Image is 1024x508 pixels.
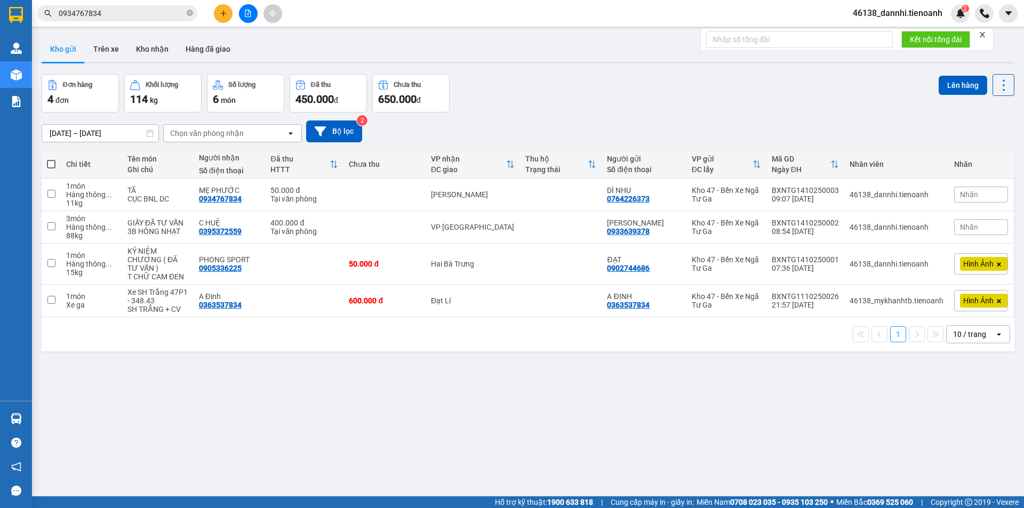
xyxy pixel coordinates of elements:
[431,223,515,231] div: VP [GEOGRAPHIC_DATA]
[431,155,506,163] div: VP nhận
[127,305,188,313] div: SH TRẮNG + CV
[127,186,188,195] div: TÃ
[850,260,943,268] div: 46138_dannhi.tienoanh
[269,10,276,17] span: aim
[127,195,188,203] div: CỤC BNL DC
[954,160,1008,168] div: Nhãn
[66,199,117,207] div: 11 kg
[830,500,834,504] span: ⚪️
[431,296,515,305] div: Đạt Lí
[127,247,188,272] div: KỶ NIỆM CHƯƠNG ( ĐÃ TƯ VẤN )
[85,36,127,62] button: Trên xe
[199,219,260,227] div: C HUỆ
[965,498,972,506] span: copyright
[431,190,515,199] div: [PERSON_NAME]
[692,165,753,174] div: ĐC lấy
[66,214,117,223] div: 3 món
[772,165,830,174] div: Ngày ĐH
[921,496,923,508] span: |
[221,96,236,104] span: món
[692,255,761,272] div: Kho 47 - Bến Xe Ngã Tư Ga
[66,160,117,168] div: Chi tiết
[349,260,420,268] div: 50.000 đ
[177,36,239,62] button: Hàng đã giao
[106,223,112,231] span: ...
[228,81,255,88] div: Số lượng
[42,125,158,142] input: Select a date range.
[66,292,117,301] div: 1 món
[214,4,233,23] button: plus
[692,292,761,309] div: Kho 47 - Bến Xe Ngã Tư Ga
[270,165,330,174] div: HTTT
[263,4,282,23] button: aim
[607,155,681,163] div: Người gửi
[66,268,117,277] div: 15 kg
[127,272,188,281] div: T CHỮ CAM ĐEN
[11,96,22,107] img: solution-icon
[956,9,965,18] img: icon-new-feature
[146,81,178,88] div: Khối lượng
[963,296,994,305] span: Hình Ảnh
[607,227,650,236] div: 0933639378
[995,330,1003,338] svg: open
[127,36,177,62] button: Kho nhận
[607,264,650,272] div: 0902744686
[772,155,830,163] div: Mã GD
[265,150,343,179] th: Toggle SortBy
[334,96,338,104] span: đ
[697,496,828,508] span: Miền Nam
[150,96,158,104] span: kg
[170,128,244,139] div: Chọn văn phòng nhận
[686,150,766,179] th: Toggle SortBy
[706,31,893,48] input: Nhập số tổng đài
[850,223,943,231] div: 46138_dannhi.tienoanh
[607,195,650,203] div: 0764226373
[850,190,943,199] div: 46138_dannhi.tienoanh
[130,93,148,106] span: 114
[66,182,117,190] div: 1 món
[960,223,978,231] span: Nhãn
[59,7,185,19] input: Tìm tên, số ĐT hoặc mã đơn
[306,120,362,142] button: Bộ lọc
[11,438,21,448] span: question-circle
[692,219,761,236] div: Kho 47 - Bến Xe Ngã Tư Ga
[431,260,515,268] div: Hai Bà Trưng
[772,227,839,236] div: 08:54 [DATE]
[11,43,22,54] img: warehouse-icon
[187,9,193,19] span: close-circle
[601,496,603,508] span: |
[611,496,694,508] span: Cung cấp máy in - giấy in:
[426,150,520,179] th: Toggle SortBy
[772,195,839,203] div: 09:07 [DATE]
[44,10,52,17] span: search
[63,81,92,88] div: Đơn hàng
[495,496,593,508] span: Hỗ trợ kỹ thuật:
[850,296,943,305] div: 46138_mykhanhtb.tienoanh
[270,186,338,195] div: 50.000 đ
[106,190,112,199] span: ...
[901,31,970,48] button: Kết nối tổng đài
[270,227,338,236] div: Tại văn phòng
[220,10,227,17] span: plus
[199,195,242,203] div: 0934767834
[9,7,23,23] img: logo-vxr
[66,223,117,231] div: Hàng thông thường
[890,326,906,342] button: 1
[844,6,951,20] span: 46138_dannhi.tienoanh
[11,69,22,80] img: warehouse-icon
[963,259,994,269] span: Hình Ảnh
[295,93,334,106] span: 450.000
[286,129,295,138] svg: open
[199,227,242,236] div: 0395372559
[244,10,252,17] span: file-add
[311,81,331,88] div: Đã thu
[962,5,969,12] sup: 2
[431,165,506,174] div: ĐC giao
[270,195,338,203] div: Tại văn phòng
[42,74,119,112] button: Đơn hàng4đơn
[953,329,986,340] div: 10 / trang
[960,190,978,199] span: Nhãn
[730,498,828,506] strong: 0708 023 035 - 0935 103 250
[290,74,367,112] button: Đã thu450.000đ
[999,4,1018,23] button: caret-down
